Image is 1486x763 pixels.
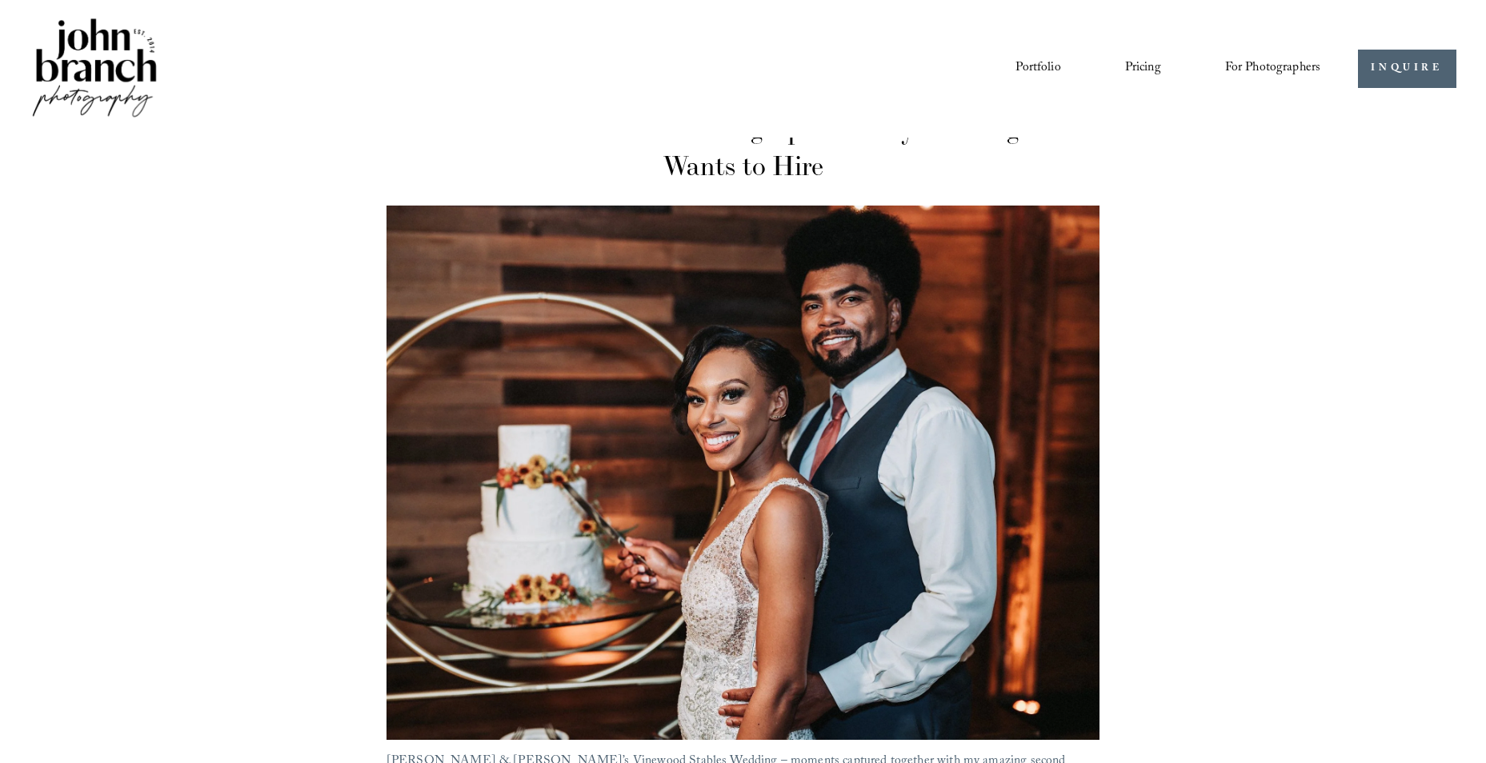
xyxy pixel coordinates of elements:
a: Portfolio [1015,55,1060,82]
h1: How to Be the Second Photographer Every Wedding Pro Wants to Hire [387,110,1099,185]
a: Pricing [1125,55,1161,82]
a: folder dropdown [1225,55,1321,82]
a: INQUIRE [1358,50,1456,89]
img: John Branch IV Photography [30,15,159,123]
span: For Photographers [1225,56,1321,81]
